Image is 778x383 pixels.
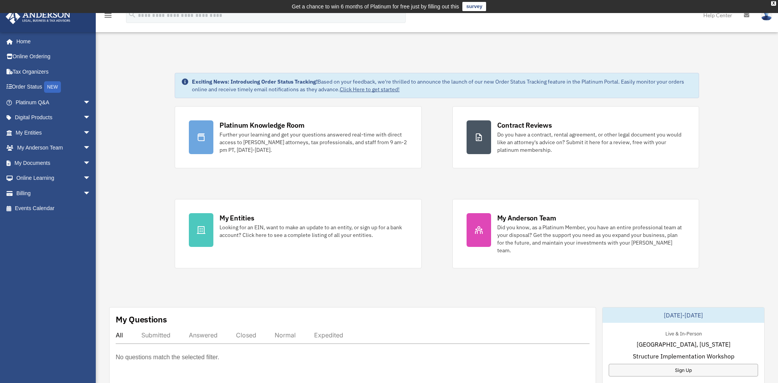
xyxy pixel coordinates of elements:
[83,140,98,156] span: arrow_drop_down
[116,352,219,363] p: No questions match the selected filter.
[236,331,256,339] div: Closed
[497,120,552,130] div: Contract Reviews
[5,64,102,79] a: Tax Organizers
[83,186,98,201] span: arrow_drop_down
[219,213,254,223] div: My Entities
[189,331,218,339] div: Answered
[5,49,102,64] a: Online Ordering
[175,199,421,268] a: My Entities Looking for an EIN, want to make an update to an entity, or sign up for a bank accoun...
[609,364,758,376] a: Sign Up
[219,120,305,130] div: Platinum Knowledge Room
[5,34,98,49] a: Home
[5,95,102,110] a: Platinum Q&Aarrow_drop_down
[771,1,776,6] div: close
[314,331,343,339] div: Expedited
[116,314,167,325] div: My Questions
[497,131,685,154] div: Do you have a contract, rental agreement, or other legal document you would like an attorney's ad...
[5,186,102,201] a: Billingarrow_drop_down
[5,79,102,95] a: Order StatusNEW
[192,78,318,85] strong: Exciting News: Introducing Order Status Tracking!
[141,331,170,339] div: Submitted
[633,352,734,361] span: Structure Implementation Workshop
[83,155,98,171] span: arrow_drop_down
[219,224,407,239] div: Looking for an EIN, want to make an update to an entity, or sign up for a bank account? Click her...
[83,125,98,141] span: arrow_drop_down
[175,106,421,168] a: Platinum Knowledge Room Further your learning and get your questions answered real-time with dire...
[3,9,73,24] img: Anderson Advisors Platinum Portal
[292,2,459,11] div: Get a chance to win 6 months of Platinum for free just by filling out this
[83,110,98,126] span: arrow_drop_down
[192,78,693,93] div: Based on your feedback, we're thrilled to announce the launch of our new Order Status Tracking fe...
[497,213,556,223] div: My Anderson Team
[761,10,772,21] img: User Pic
[452,106,699,168] a: Contract Reviews Do you have a contract, rental agreement, or other legal document you would like...
[103,11,113,20] i: menu
[128,10,136,19] i: search
[659,329,708,337] div: Live & In-Person
[83,171,98,186] span: arrow_drop_down
[103,13,113,20] a: menu
[275,331,296,339] div: Normal
[497,224,685,254] div: Did you know, as a Platinum Member, you have an entire professional team at your disposal? Get th...
[5,140,102,156] a: My Anderson Teamarrow_drop_down
[5,201,102,216] a: Events Calendar
[5,171,102,186] a: Online Learningarrow_drop_down
[83,95,98,110] span: arrow_drop_down
[219,131,407,154] div: Further your learning and get your questions answered real-time with direct access to [PERSON_NAM...
[340,86,400,93] a: Click Here to get started!
[44,81,61,93] div: NEW
[637,340,731,349] span: [GEOGRAPHIC_DATA], [US_STATE]
[462,2,486,11] a: survey
[5,155,102,171] a: My Documentsarrow_drop_down
[116,331,123,339] div: All
[603,307,764,323] div: [DATE]-[DATE]
[452,199,699,268] a: My Anderson Team Did you know, as a Platinum Member, you have an entire professional team at your...
[5,125,102,140] a: My Entitiesarrow_drop_down
[5,110,102,125] a: Digital Productsarrow_drop_down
